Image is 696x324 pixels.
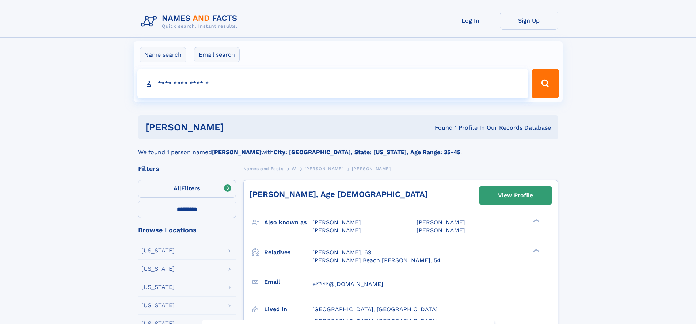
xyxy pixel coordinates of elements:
span: [PERSON_NAME] [312,227,361,234]
div: Found 1 Profile In Our Records Database [329,124,551,132]
a: [PERSON_NAME] [304,164,343,173]
button: Search Button [532,69,559,98]
a: View Profile [479,187,552,204]
label: Name search [140,47,186,62]
div: Browse Locations [138,227,236,233]
h3: Relatives [264,246,312,259]
b: City: [GEOGRAPHIC_DATA], State: [US_STATE], Age Range: 35-45 [274,149,460,156]
h1: [PERSON_NAME] [145,123,330,132]
span: [PERSON_NAME] [417,219,465,226]
img: Logo Names and Facts [138,12,243,31]
span: [PERSON_NAME] [417,227,465,234]
h3: Lived in [264,303,312,316]
h3: Email [264,276,312,288]
div: [US_STATE] [141,248,175,254]
div: View Profile [498,187,533,204]
label: Filters [138,180,236,198]
a: [PERSON_NAME] Beach [PERSON_NAME], 54 [312,256,441,264]
h3: Also known as [264,216,312,229]
span: [PERSON_NAME] [352,166,391,171]
a: Sign Up [500,12,558,30]
div: [US_STATE] [141,284,175,290]
div: [US_STATE] [141,302,175,308]
div: ❯ [531,218,540,223]
a: W [292,164,296,173]
span: W [292,166,296,171]
input: search input [137,69,529,98]
div: We found 1 person named with . [138,139,558,157]
div: Filters [138,165,236,172]
div: ❯ [531,248,540,253]
b: [PERSON_NAME] [212,149,261,156]
span: [PERSON_NAME] [312,219,361,226]
span: All [174,185,181,192]
a: Log In [441,12,500,30]
a: Names and Facts [243,164,284,173]
a: [PERSON_NAME], Age [DEMOGRAPHIC_DATA] [250,190,428,199]
span: [GEOGRAPHIC_DATA], [GEOGRAPHIC_DATA] [312,306,438,313]
span: [PERSON_NAME] [304,166,343,171]
a: [PERSON_NAME], 69 [312,248,372,256]
label: Email search [194,47,240,62]
div: [US_STATE] [141,266,175,272]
